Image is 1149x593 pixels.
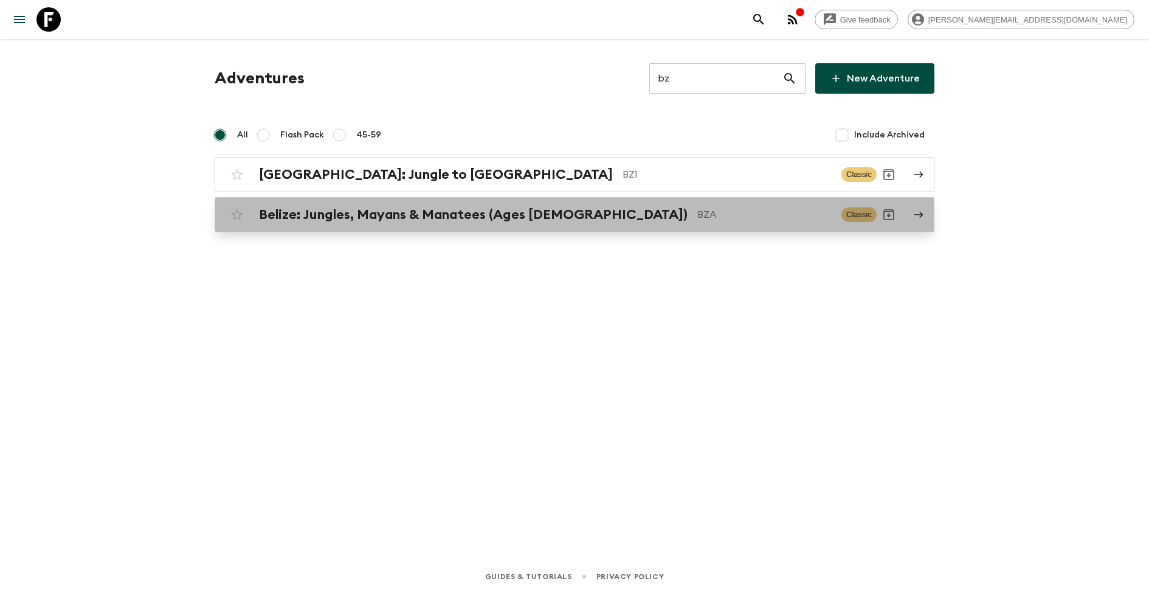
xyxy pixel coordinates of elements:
span: Classic [841,167,877,182]
a: New Adventure [815,63,934,94]
span: Flash Pack [280,129,324,141]
span: All [237,129,248,141]
h1: Adventures [215,66,305,91]
a: Give feedback [815,10,898,29]
div: [PERSON_NAME][EMAIL_ADDRESS][DOMAIN_NAME] [908,10,1134,29]
p: BZ1 [623,167,832,182]
a: [GEOGRAPHIC_DATA]: Jungle to [GEOGRAPHIC_DATA]BZ1ClassicArchive [215,157,934,192]
span: Classic [841,207,877,222]
button: Archive [877,203,901,227]
span: 45-59 [356,129,381,141]
input: e.g. AR1, Argentina [649,61,782,95]
a: Privacy Policy [596,570,664,583]
button: Archive [877,162,901,187]
a: Belize: Jungles, Mayans & Manatees (Ages [DEMOGRAPHIC_DATA])BZAClassicArchive [215,197,934,232]
a: Guides & Tutorials [485,570,572,583]
p: BZA [697,207,832,222]
span: [PERSON_NAME][EMAIL_ADDRESS][DOMAIN_NAME] [922,15,1134,24]
span: Give feedback [833,15,897,24]
span: Include Archived [854,129,925,141]
button: search adventures [747,7,771,32]
h2: Belize: Jungles, Mayans & Manatees (Ages [DEMOGRAPHIC_DATA]) [259,207,688,223]
button: menu [7,7,32,32]
h2: [GEOGRAPHIC_DATA]: Jungle to [GEOGRAPHIC_DATA] [259,167,613,182]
